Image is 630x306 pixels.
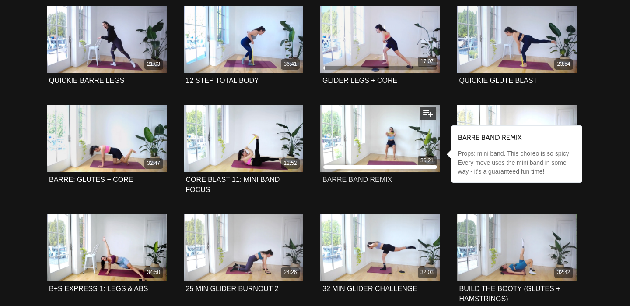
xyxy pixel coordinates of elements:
a: CORE BLAST 11: MINI BAND FOCUS 12:52 [184,105,304,172]
a: BARRE: GLUTES + CORE [49,176,133,183]
div: 12:52 [281,158,300,168]
a: QUICKIE BARRE LEGS 21:03 [47,6,167,73]
a: BARRE BAND REMIX [322,176,392,183]
div: 34:50 [144,267,163,278]
div: 32:47 [144,158,163,168]
div: 32:42 [554,267,573,278]
a: 12 STEP TOTAL BODY 36:41 [184,6,304,73]
div: 36:41 [281,59,300,69]
div: 21:03 [144,59,163,69]
a: GLIDER LEGS + CORE 17:07 [320,6,440,73]
div: 36:21 [418,156,437,166]
a: QUICKIE BARRE LEGS [49,77,125,84]
a: 25 MIN TOTAL BODY (MINI BAND) 25:14 [457,105,577,172]
div: 24:26 [281,267,300,278]
div: 23:54 [554,59,573,69]
a: B+S EXPRESS 1: LEGS & ABS 34:50 [47,214,167,281]
div: 32:03 [418,267,437,278]
a: BARRE: GLUTES + CORE 32:47 [47,105,167,172]
a: CORE BLAST 11: MINI BAND FOCUS [186,176,280,193]
strong: BARRE BAND REMIX [458,133,521,142]
a: BUILD THE BOOTY (GLUTES + HAMSTRINGS) [459,285,560,302]
a: QUICKIE GLUTE BLAST 23:54 [457,6,577,73]
a: BARRE BAND REMIX 36:21 [320,105,440,172]
a: 12 STEP TOTAL BODY [186,77,259,84]
a: BUILD THE BOOTY (GLUTES + HAMSTRINGS) 32:42 [457,214,577,281]
button: Add to my list [420,107,436,120]
a: 32 MIN GLIDER CHALLENGE 32:03 [320,214,440,281]
a: 25 MIN GLIDER BURNOUT 2 [186,285,279,292]
div: 17:07 [418,57,437,67]
a: QUICKIE GLUTE BLAST [459,77,538,84]
p: Props: mini band. This choreo is so spicy! Every move uses the mini band in some way - it's a gua... [458,149,575,176]
a: GLIDER LEGS + CORE [322,77,397,84]
a: 25 MIN TOTAL BODY (MINI BAND) [459,176,570,183]
a: 32 MIN GLIDER CHALLENGE [322,285,417,292]
a: 25 MIN GLIDER BURNOUT 2 24:26 [184,214,304,281]
a: B+S EXPRESS 1: LEGS & ABS [49,285,148,292]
